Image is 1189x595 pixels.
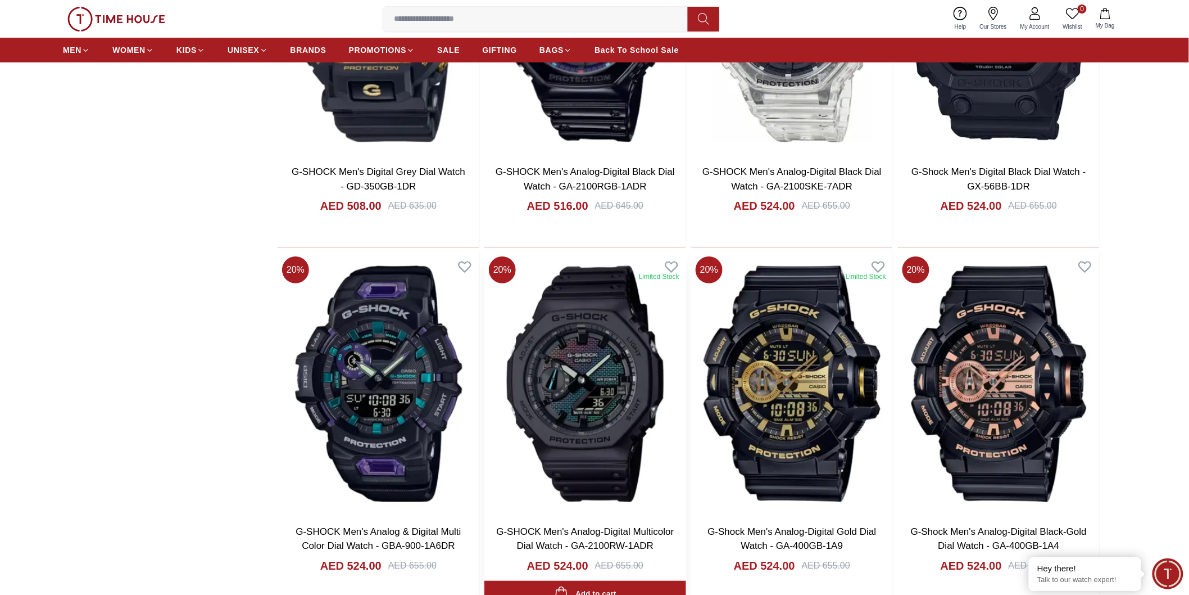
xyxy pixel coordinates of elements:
span: KIDS [176,44,197,56]
span: SALE [437,44,460,56]
a: G-SHOCK Men's Digital Grey Dial Watch - GD-350GB-1DR [292,166,465,192]
button: My Bag [1089,6,1122,32]
a: PROMOTIONS [349,40,415,60]
span: My Bag [1091,21,1119,30]
span: PROMOTIONS [349,44,407,56]
h4: AED 524.00 [734,558,795,574]
span: My Account [1016,22,1054,31]
a: G-SHOCK Men's Analog & Digital Multi Color Dial Watch - GBA-900-1A6DR [296,526,461,552]
span: BRANDS [291,44,326,56]
div: Limited Stock [846,272,886,281]
span: 20 % [696,256,723,283]
p: Talk to our watch expert! [1037,575,1133,585]
span: BAGS [539,44,564,56]
span: UNISEX [228,44,259,56]
a: G-Shock Men's Digital Black Dial Watch - GX-56BB-1DR [911,166,1086,192]
a: Back To School Sale [594,40,679,60]
a: G-SHOCK Men's Analog-Digital Multicolor Dial Watch - GA-2100RW-1ADR [497,526,674,552]
div: AED 655.00 [595,559,643,573]
div: AED 655.00 [802,559,850,573]
a: G-SHOCK Men's Analog-Digital Black Dial Watch - GA-2100RGB-1ADR [496,166,675,192]
a: KIDS [176,40,205,60]
h4: AED 524.00 [734,198,795,214]
a: SALE [437,40,460,60]
a: Our Stores [973,4,1014,33]
span: GIFTING [482,44,517,56]
span: Our Stores [975,22,1011,31]
img: G-Shock Men's Analog-Digital Gold Dial Watch - GA-400GB-1A9 [691,252,893,516]
div: Hey there! [1037,563,1133,574]
a: BAGS [539,40,572,60]
div: AED 635.00 [388,199,437,213]
a: G-Shock Men's Analog-Digital Gold Dial Watch - GA-400GB-1A9 [708,526,877,552]
span: Back To School Sale [594,44,679,56]
h4: AED 524.00 [941,198,1002,214]
a: BRANDS [291,40,326,60]
a: G-SHOCK Men's Analog-Digital Black Dial Watch - GA-2100SKE-7ADR [702,166,882,192]
h4: AED 516.00 [527,198,588,214]
a: UNISEX [228,40,267,60]
h4: AED 508.00 [320,198,382,214]
h4: AED 524.00 [527,558,588,574]
a: GIFTING [482,40,517,60]
div: AED 655.00 [802,199,850,213]
img: G-SHOCK Men's Analog-Digital Multicolor Dial Watch - GA-2100RW-1ADR [484,252,686,516]
h4: AED 524.00 [320,558,382,574]
div: Limited Stock [639,272,679,281]
a: 0Wishlist [1056,4,1089,33]
h4: AED 524.00 [941,558,1002,574]
span: 20 % [902,256,929,283]
span: MEN [63,44,81,56]
div: AED 655.00 [1009,559,1057,573]
a: MEN [63,40,90,60]
div: Chat Widget [1152,558,1183,589]
img: G-Shock Men's Analog-Digital Black-Gold Dial Watch - GA-400GB-1A4 [898,252,1100,516]
span: Wishlist [1059,22,1087,31]
div: AED 645.00 [595,199,643,213]
a: WOMEN [112,40,154,60]
span: 20 % [489,256,516,283]
img: G-SHOCK Men's Analog & Digital Multi Color Dial Watch - GBA-900-1A6DR [278,252,479,516]
img: ... [67,7,165,31]
div: AED 655.00 [1009,199,1057,213]
a: G-Shock Men's Analog-Digital Black-Gold Dial Watch - GA-400GB-1A4 [911,526,1087,552]
span: WOMEN [112,44,146,56]
a: Help [948,4,973,33]
div: AED 655.00 [388,559,437,573]
span: 20 % [282,256,309,283]
span: Help [950,22,971,31]
span: 0 [1078,4,1087,13]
